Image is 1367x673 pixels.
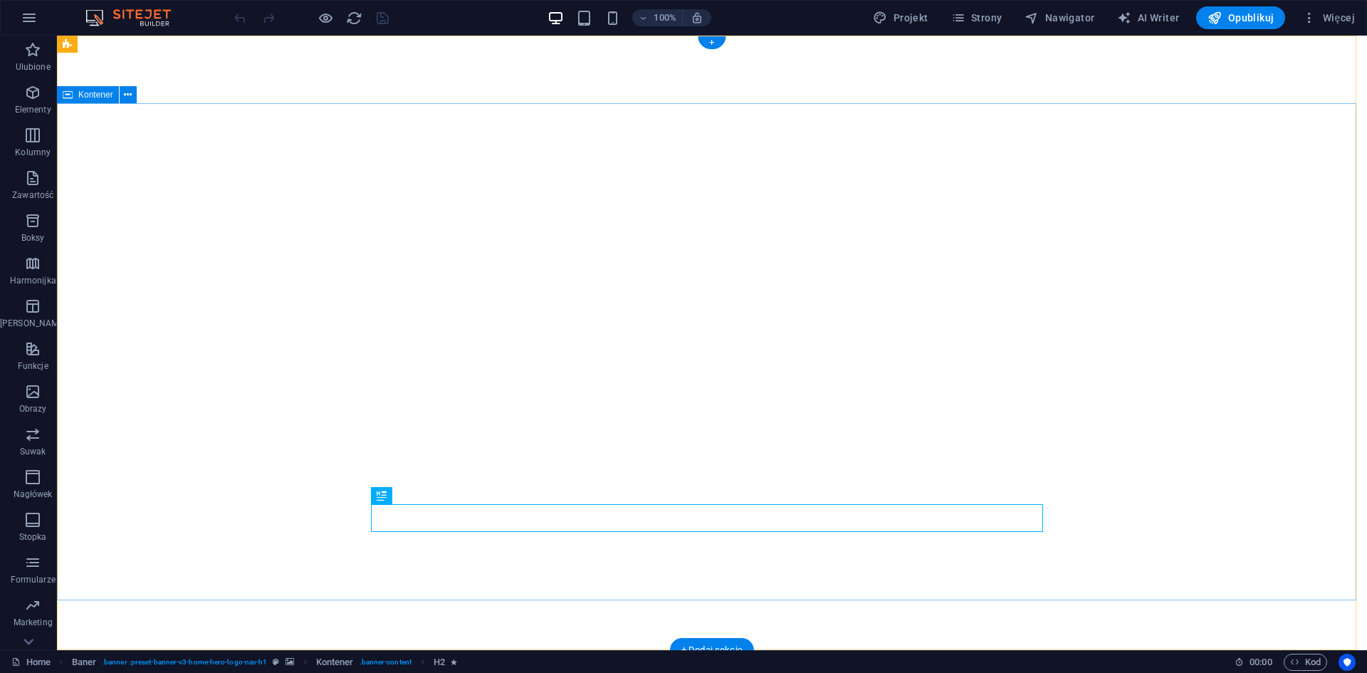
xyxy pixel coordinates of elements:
[451,658,457,666] i: Element zawiera animację
[14,489,53,500] p: Nagłówek
[78,90,113,99] span: Kontener
[12,189,53,201] p: Zawartość
[951,11,1002,25] span: Strony
[1019,6,1100,29] button: Nawigator
[867,6,933,29] button: Projekt
[273,658,279,666] i: Ten element jest konfigurowalnym ustawieniem wstępnym
[346,10,362,26] i: Przeładuj stronę
[14,617,53,628] p: Marketing
[15,147,51,158] p: Kolumny
[317,9,334,26] button: Kliknij tutaj, aby wyjść z trybu podglądu i kontynuować edycję
[82,9,189,26] img: Editor Logo
[10,275,56,286] p: Harmonijka
[345,9,362,26] button: reload
[18,360,48,372] p: Funkcje
[1259,657,1262,667] span: :
[698,36,726,49] div: +
[1250,654,1272,671] span: 00 00
[1235,654,1272,671] h6: Czas sesji
[286,658,294,666] i: Ten element zawiera tło
[21,232,45,244] p: Boksy
[15,104,51,115] p: Elementy
[946,6,1008,29] button: Strony
[873,11,928,25] span: Projekt
[1297,6,1361,29] button: Więcej
[434,654,445,671] span: Kliknij, aby zaznaczyć. Kliknij dwukrotnie, aby edytować
[1339,654,1356,671] button: Usercentrics
[16,61,51,73] p: Ulubione
[691,11,703,24] i: Po zmianie rozmiaru automatycznie dostosowuje poziom powiększenia do wybranego urządzenia.
[1196,6,1285,29] button: Opublikuj
[867,6,933,29] div: Projekt (Ctrl+Alt+Y)
[670,638,754,662] div: + Dodaj sekcję
[316,654,354,671] span: Kliknij, aby zaznaczyć. Kliknij dwukrotnie, aby edytować
[19,403,47,414] p: Obrazy
[654,9,676,26] h6: 100%
[1302,11,1355,25] span: Więcej
[1111,6,1185,29] button: AI Writer
[1025,11,1094,25] span: Nawigator
[632,9,683,26] button: 100%
[20,446,46,457] p: Suwak
[72,654,96,671] span: Kliknij, aby zaznaczyć. Kliknij dwukrotnie, aby edytować
[11,574,56,585] p: Formularze
[1117,11,1179,25] span: AI Writer
[1284,654,1327,671] button: Kod
[19,531,47,543] p: Stopka
[360,654,412,671] span: . banner-content
[11,654,51,671] a: Kliknij, aby anulować zaznaczenie. Kliknij dwukrotnie, aby otworzyć Strony
[1208,11,1274,25] span: Opublikuj
[102,654,267,671] span: . banner .preset-banner-v3-home-hero-logo-nav-h1
[72,654,458,671] nav: breadcrumb
[1290,654,1321,671] span: Kod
